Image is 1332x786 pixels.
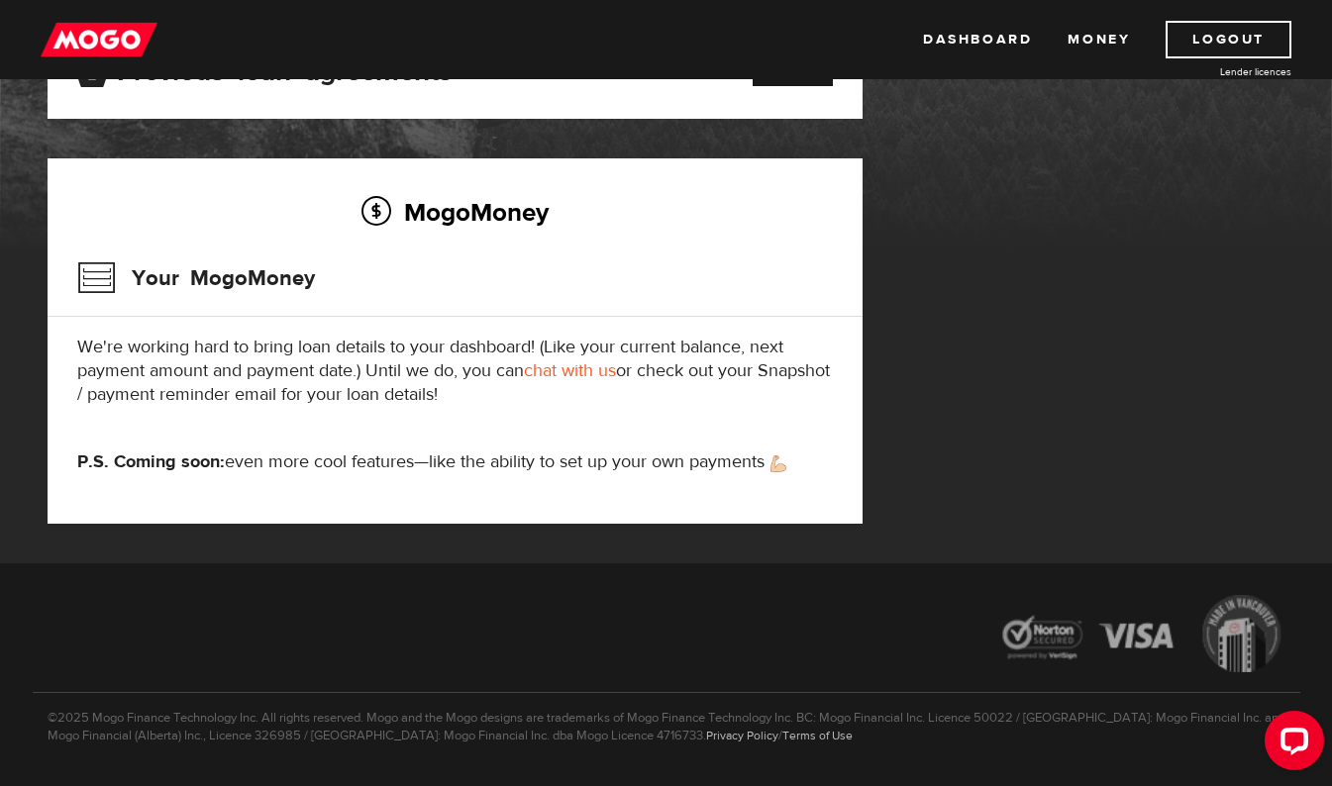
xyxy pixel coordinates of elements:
[1249,703,1332,786] iframe: LiveChat chat widget
[1068,21,1130,58] a: Money
[706,728,778,743] a: Privacy Policy
[77,252,315,304] h3: Your MogoMoney
[77,336,833,407] p: We're working hard to bring loan details to your dashboard! (Like your current balance, next paym...
[770,455,786,472] img: strong arm emoji
[41,21,157,58] img: mogo_logo-11ee424be714fa7cbb0f0f49df9e16ec.png
[77,450,833,474] p: even more cool features—like the ability to set up your own payments
[1166,21,1291,58] a: Logout
[77,450,225,473] strong: P.S. Coming soon:
[77,191,833,233] h2: MogoMoney
[1143,64,1291,79] a: Lender licences
[782,728,853,743] a: Terms of Use
[33,692,1300,744] p: ©2025 Mogo Finance Technology Inc. All rights reserved. Mogo and the Mogo designs are trademarks ...
[923,21,1032,58] a: Dashboard
[77,55,452,81] h3: Previous loan agreements
[524,359,616,382] a: chat with us
[983,580,1300,692] img: legal-icons-92a2ffecb4d32d839781d1b4e4802d7b.png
